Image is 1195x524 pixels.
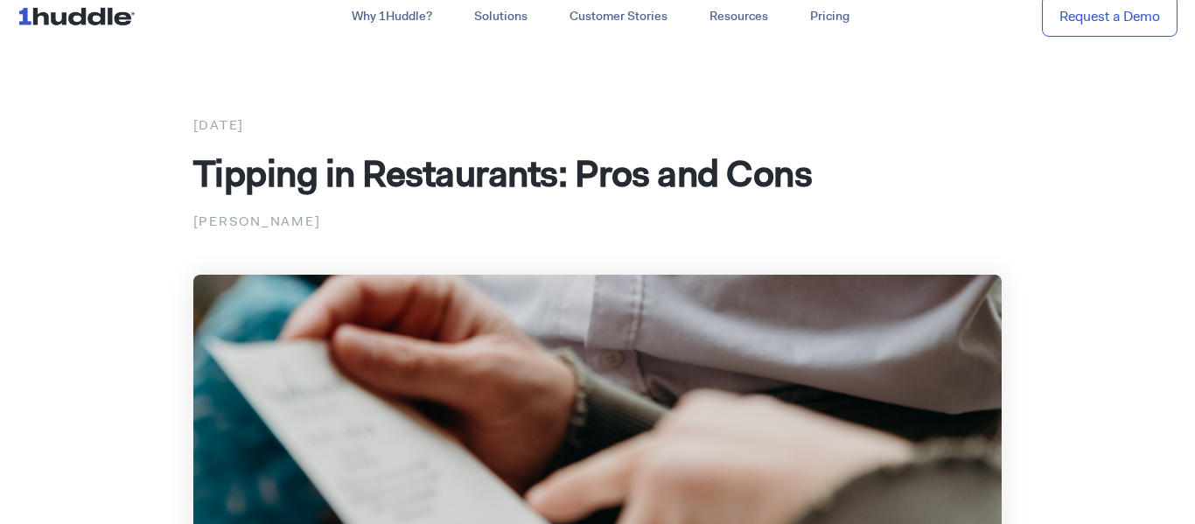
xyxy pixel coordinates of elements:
[789,1,870,32] a: Pricing
[549,1,688,32] a: Customer Stories
[453,1,549,32] a: Solutions
[688,1,789,32] a: Resources
[193,149,813,198] span: Tipping in Restaurants: Pros and Cons
[193,114,1003,136] div: [DATE]
[331,1,453,32] a: Why 1Huddle?
[193,210,1003,233] p: [PERSON_NAME]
